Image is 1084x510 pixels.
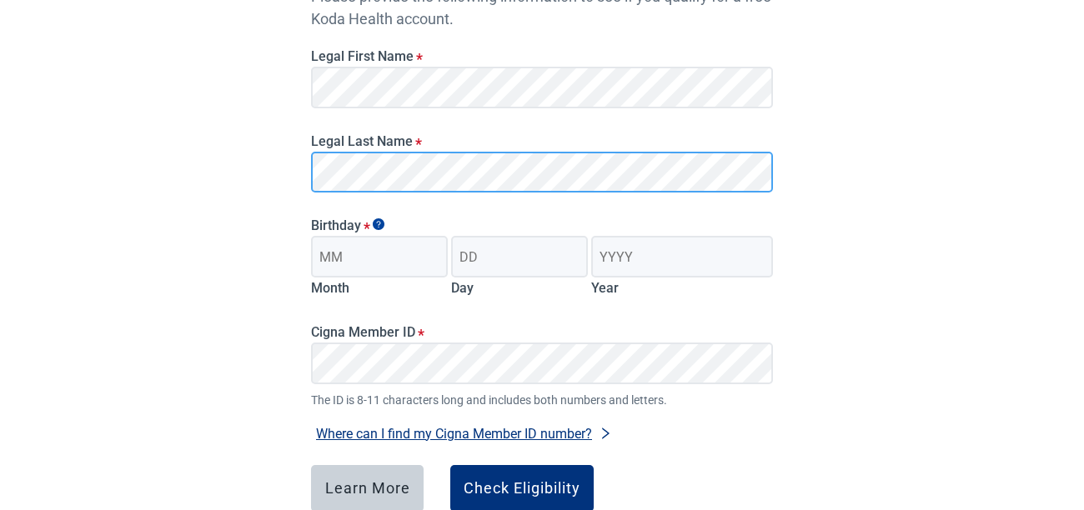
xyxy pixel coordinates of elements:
input: Birth day [451,236,588,277]
div: Check Eligibility [464,480,580,497]
label: Month [311,280,349,296]
legend: Birthday [311,217,773,233]
span: right [599,427,612,440]
input: Birth year [591,236,773,277]
button: Where can I find my Cigna Member ID number? [311,422,617,445]
label: Legal First Name [311,48,773,64]
span: Show tooltip [373,218,384,230]
label: Legal Last Name [311,133,773,149]
label: Year [591,280,619,296]
label: Cigna Member ID [311,324,773,340]
input: Birth month [311,236,448,277]
span: The ID is 8-11 characters long and includes both numbers and letters. [311,391,773,409]
label: Day [451,280,474,296]
div: Learn More [325,480,410,497]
